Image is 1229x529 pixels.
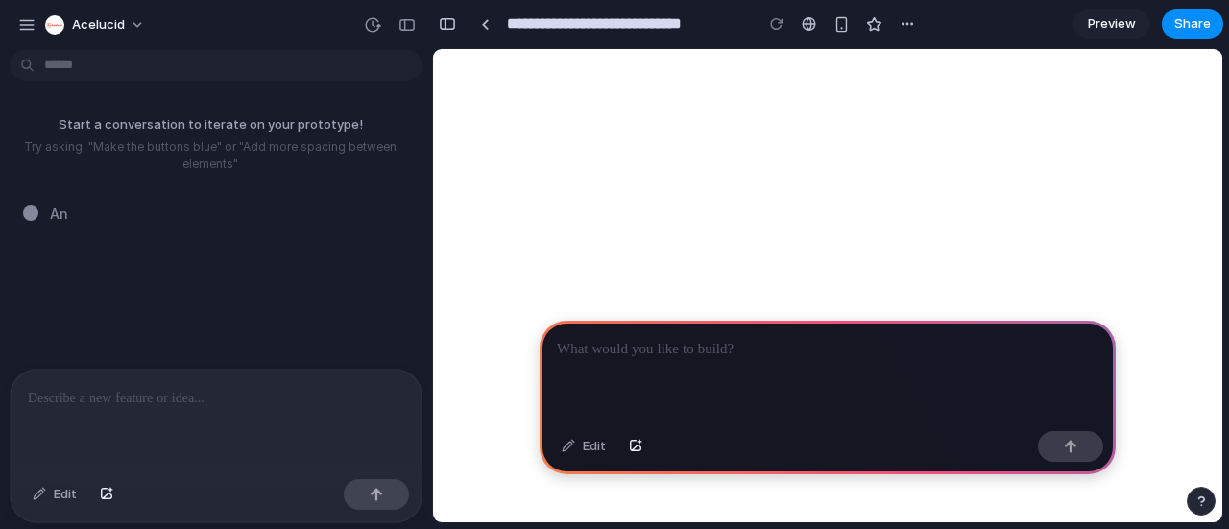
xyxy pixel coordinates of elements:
[8,115,413,134] p: Start a conversation to iterate on your prototype!
[1088,14,1136,34] span: Preview
[1162,9,1223,39] button: Share
[50,204,68,224] span: An
[1073,9,1150,39] a: Preview
[37,10,155,40] button: Acelucid
[8,138,413,173] p: Try asking: "Make the buttons blue" or "Add more spacing between elements"
[1174,14,1211,34] span: Share
[72,15,125,35] span: Acelucid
